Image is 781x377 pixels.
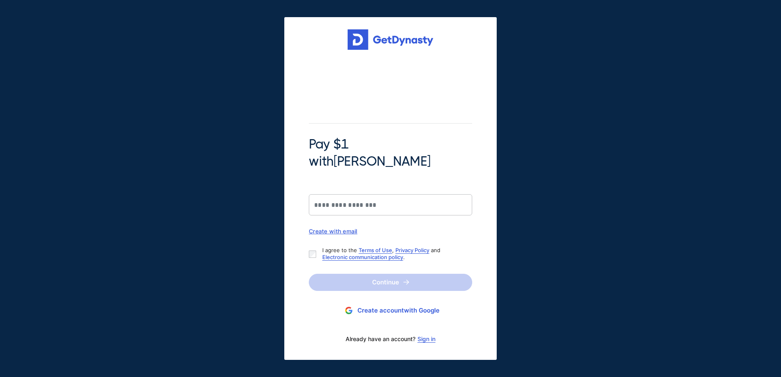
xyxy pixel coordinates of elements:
a: Privacy Policy [395,247,429,253]
div: Create with email [309,228,472,235]
a: Electronic communication policy [322,254,403,260]
a: Terms of Use [359,247,392,253]
img: Get started for free with Dynasty Trust Company [348,29,433,50]
p: I agree to the , and . [322,247,466,261]
span: Pay $1 with [PERSON_NAME] [309,136,472,170]
a: Sign in [417,336,435,342]
button: Create accountwith Google [309,303,472,318]
div: Already have an account? [309,330,472,348]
